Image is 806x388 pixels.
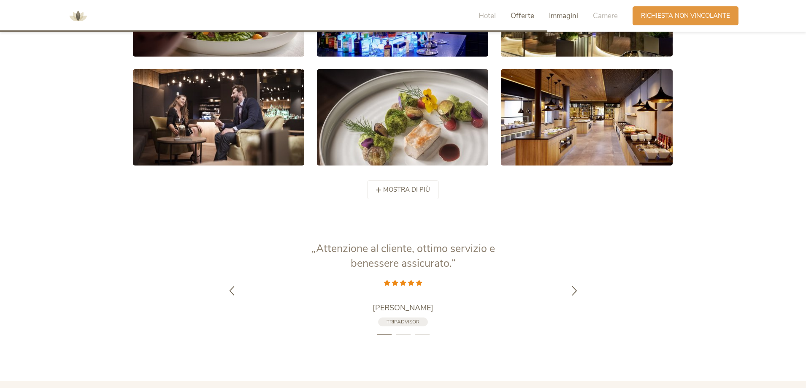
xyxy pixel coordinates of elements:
[65,13,91,19] a: AMONTI & LUNARIS Wellnessresort
[593,11,618,21] span: Camere
[378,317,428,326] a: TripAdvisor
[387,318,419,325] span: TripAdvisor
[479,11,496,21] span: Hotel
[311,241,495,271] span: „Attenzione al cliente, ottimo servizio e benessere assicurato.“
[298,303,508,313] a: [PERSON_NAME]
[549,11,578,21] span: Immagini
[65,3,91,29] img: AMONTI & LUNARIS Wellnessresort
[373,303,433,313] span: [PERSON_NAME]
[641,11,730,20] span: Richiesta non vincolante
[383,185,430,194] span: mostra di più
[511,11,534,21] span: Offerte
